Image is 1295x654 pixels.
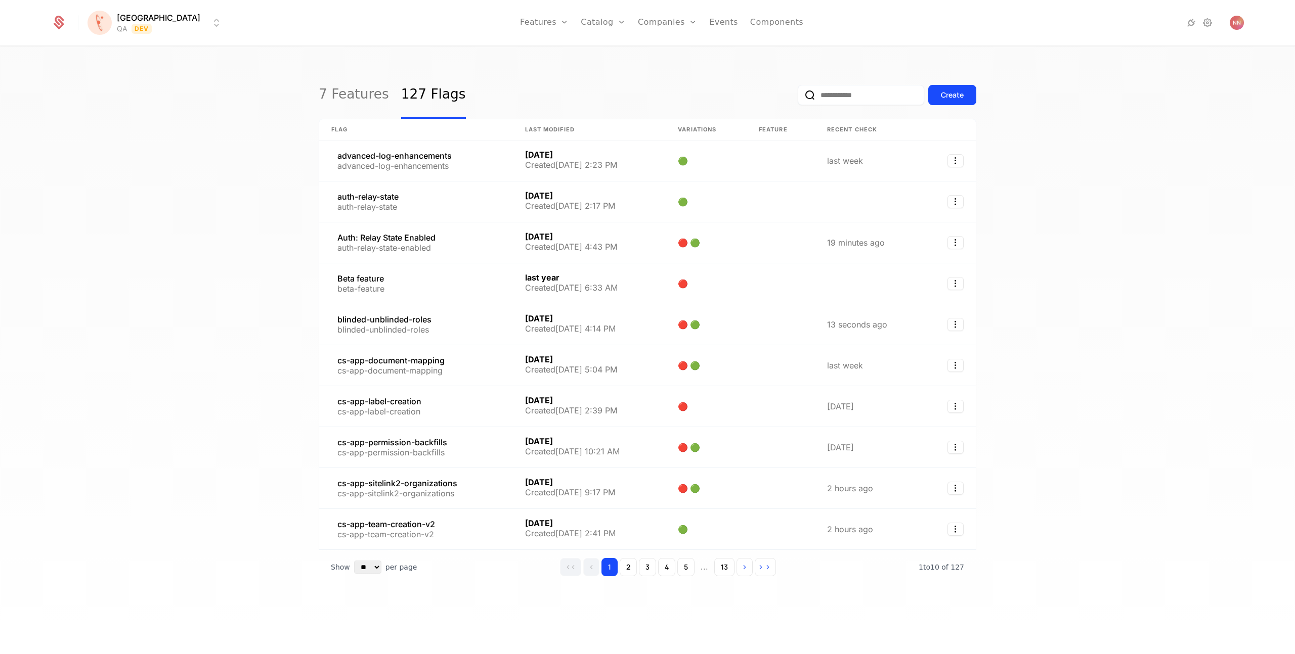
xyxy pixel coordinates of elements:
div: Page navigation [560,558,776,576]
button: Select action [947,277,964,290]
select: Select page size [354,560,381,574]
a: 127 Flags [401,71,466,119]
button: Select action [947,359,964,372]
button: Select action [947,236,964,249]
button: Go to page 4 [658,558,675,576]
th: Flag [319,119,513,141]
button: Select action [947,318,964,331]
a: 7 Features [319,71,389,119]
span: Show [331,562,350,572]
div: Create [941,90,964,100]
img: Florence [88,11,112,35]
button: Go to page 13 [714,558,735,576]
button: Select action [947,195,964,208]
button: Go to next page [737,558,753,576]
button: Go to previous page [583,558,599,576]
button: Select action [947,154,964,167]
span: ... [697,559,712,575]
button: Select action [947,441,964,454]
a: Settings [1201,17,1214,29]
span: [GEOGRAPHIC_DATA] [117,12,200,24]
div: QA [117,24,127,34]
span: per page [385,562,417,572]
button: Select action [947,482,964,495]
div: Table pagination [319,550,976,584]
th: Last Modified [513,119,666,141]
span: Dev [132,24,152,34]
button: Open user button [1230,16,1244,30]
span: 1 to 10 of [919,563,951,571]
button: Select environment [91,12,223,34]
th: Variations [666,119,747,141]
button: Go to page 3 [639,558,656,576]
button: Go to page 1 [601,558,618,576]
a: Integrations [1185,17,1197,29]
button: Go to page 2 [620,558,637,576]
button: Go to page 5 [677,558,695,576]
button: Go to last page [755,558,776,576]
button: Select action [947,400,964,413]
img: Nenad Nastasic [1230,16,1244,30]
button: Create [928,85,976,105]
button: Select action [947,523,964,536]
span: 127 [919,563,964,571]
th: Recent check [815,119,924,141]
button: Go to first page [560,558,581,576]
th: Feature [747,119,815,141]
